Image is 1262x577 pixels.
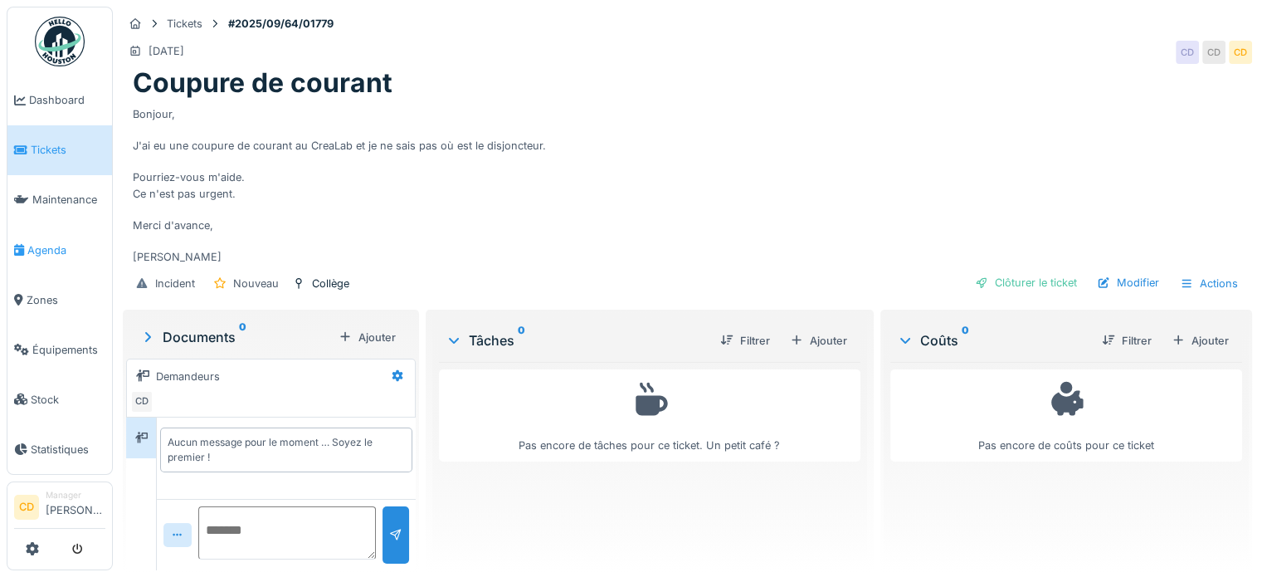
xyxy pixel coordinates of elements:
div: Modifier [1090,271,1166,294]
div: Tâches [446,330,707,350]
a: Agenda [7,225,112,275]
div: CD [130,390,153,413]
div: Bonjour, J'ai eu une coupure de courant au CreaLab et je ne sais pas où est le disjoncteur. Pourr... [133,100,1242,266]
sup: 0 [962,330,969,350]
div: Actions [1172,271,1245,296]
div: Pas encore de coûts pour ce ticket [901,377,1231,454]
div: Incident [155,276,195,291]
div: Ajouter [783,330,854,352]
div: Demandeurs [156,369,220,384]
img: Badge_color-CXgf-gQk.svg [35,17,85,66]
strong: #2025/09/64/01779 [222,16,340,32]
div: Collège [312,276,349,291]
div: CD [1202,41,1225,64]
span: Équipements [32,342,105,358]
span: Zones [27,292,105,308]
div: Documents [139,327,332,347]
div: CD [1176,41,1199,64]
sup: 0 [518,330,525,350]
a: Zones [7,275,112,325]
a: Tickets [7,125,112,175]
a: Statistiques [7,424,112,474]
a: Stock [7,374,112,424]
a: Dashboard [7,76,112,125]
div: Nouveau [233,276,279,291]
div: CD [1229,41,1252,64]
div: Aucun message pour le moment … Soyez le premier ! [168,435,405,465]
div: Coûts [897,330,1089,350]
a: CD Manager[PERSON_NAME] [14,489,105,529]
div: Filtrer [714,330,777,352]
div: Filtrer [1095,330,1158,352]
div: Manager [46,489,105,501]
div: [DATE] [149,43,184,59]
li: [PERSON_NAME] [46,489,105,525]
sup: 0 [239,327,246,347]
span: Agenda [27,242,105,258]
span: Statistiques [31,442,105,457]
a: Équipements [7,325,112,374]
span: Dashboard [29,92,105,108]
span: Stock [31,392,105,408]
li: CD [14,495,39,520]
div: Tickets [167,16,202,32]
h1: Coupure de courant [133,67,392,99]
div: Ajouter [1165,330,1235,352]
div: Pas encore de tâches pour ce ticket. Un petit café ? [450,377,850,454]
div: Ajouter [332,326,402,349]
span: Tickets [31,142,105,158]
div: Clôturer le ticket [968,271,1084,294]
span: Maintenance [32,192,105,208]
a: Maintenance [7,175,112,225]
